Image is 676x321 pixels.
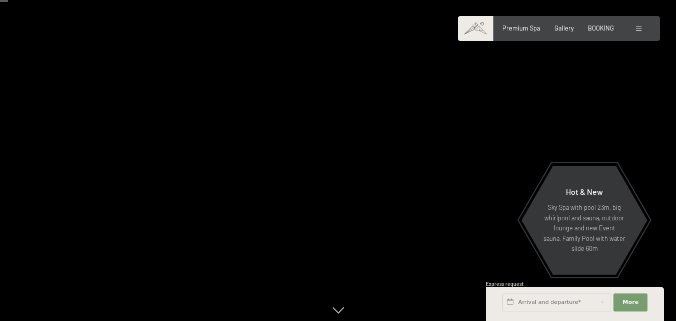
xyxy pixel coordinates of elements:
a: BOOKING [588,24,614,32]
span: More [622,298,638,306]
a: Gallery [554,24,574,32]
span: Hot & New [566,187,603,196]
a: Premium Spa [502,24,540,32]
button: More [613,293,647,311]
a: Hot & New Sky Spa with pool 23m, big whirlpool and sauna, outdoor lounge and new Event sauna, Fam... [521,165,648,275]
span: Express request [486,281,524,287]
p: Sky Spa with pool 23m, big whirlpool and sauna, outdoor lounge and new Event sauna, Family Pool w... [541,202,628,253]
